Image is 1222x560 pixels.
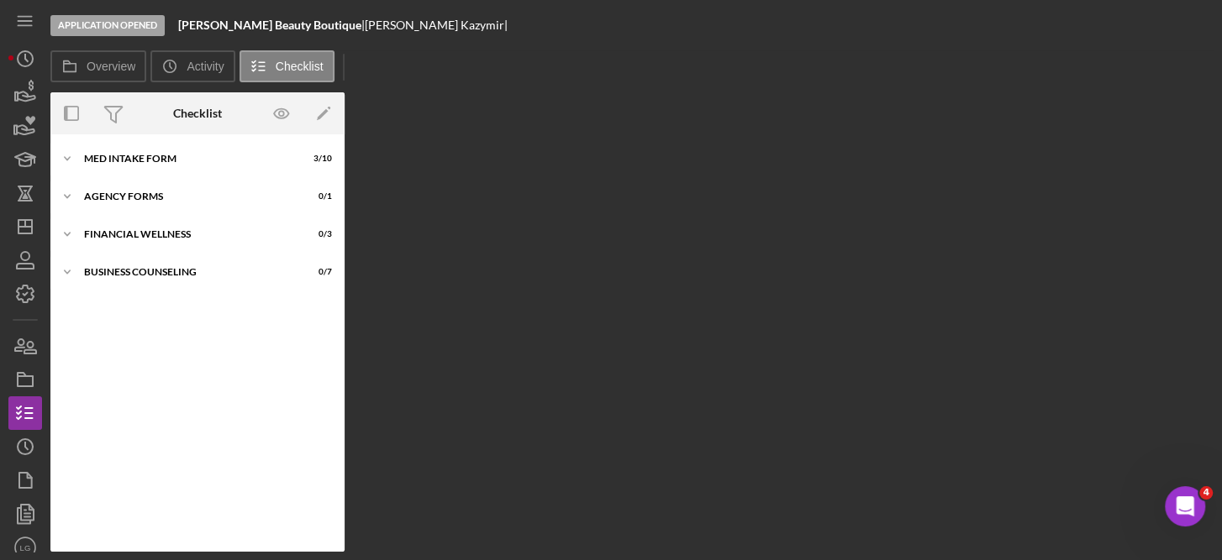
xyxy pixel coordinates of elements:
[187,60,224,73] label: Activity
[178,18,365,32] div: |
[150,50,234,82] button: Activity
[84,191,290,201] div: Agency Forms
[302,267,332,277] div: 0 / 7
[173,107,222,120] div: Checklist
[302,154,332,164] div: 3 / 10
[20,543,31,552] text: LG
[84,229,290,239] div: Financial Wellness
[50,50,146,82] button: Overview
[50,15,165,36] div: Application Opened
[178,18,361,32] b: [PERSON_NAME] Beauty Boutique
[1165,486,1205,526] iframe: Intercom live chat
[302,229,332,239] div: 0 / 3
[87,60,135,73] label: Overview
[240,50,334,82] button: Checklist
[84,154,290,164] div: MED Intake Form
[276,60,324,73] label: Checklist
[365,18,508,32] div: [PERSON_NAME] Kazymir |
[302,191,332,201] div: 0 / 1
[84,267,290,277] div: Business Counseling
[1199,486,1213,500] span: 4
